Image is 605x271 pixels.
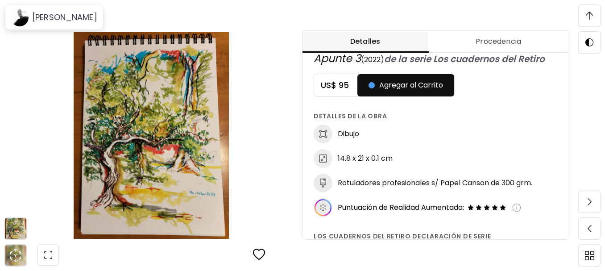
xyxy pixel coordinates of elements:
img: icon [314,198,332,217]
img: filled-star-icon [467,204,475,212]
span: de la serie Los cuadernos del Retiro [384,53,545,65]
img: filled-star-icon [491,204,499,212]
img: discipline [314,125,332,143]
img: dimensions [314,149,332,168]
button: favorites [248,243,271,267]
img: medium [314,174,332,192]
h6: Los cuadernos del Retiro declaración de serie [314,231,558,241]
h5: US$ 95 [314,80,357,91]
h6: 14.8 x 21 x 0.1 cm [338,154,393,163]
img: filled-star-icon [499,204,507,212]
div: animation [8,248,23,263]
span: Apunte 3 [314,51,361,66]
span: Agregar al Carrito [369,80,443,91]
span: ( 2022 ) [361,54,384,65]
img: info-icon [512,203,521,212]
span: Detalles [308,36,423,47]
h6: Dibujo [338,129,359,139]
h6: [PERSON_NAME] [32,12,97,23]
h6: Detalles de la obra [314,111,558,121]
img: filled-star-icon [483,204,491,212]
h6: Rotuladores profesionales s/ Papel Canson de 300 grm. [338,178,532,188]
button: Agregar al Carrito [357,74,454,96]
span: Procedencia [433,36,564,47]
img: filled-star-icon [475,204,483,212]
span: Puntuación de Realidad Aumentada: [338,203,464,213]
